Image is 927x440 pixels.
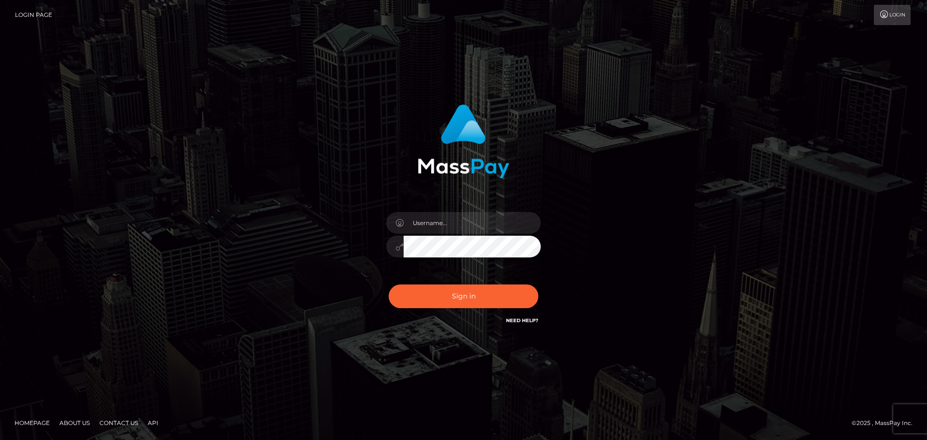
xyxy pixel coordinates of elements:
a: About Us [56,415,94,430]
a: Homepage [11,415,54,430]
a: Login [874,5,911,25]
a: API [144,415,162,430]
div: © 2025 , MassPay Inc. [852,418,920,428]
input: Username... [404,212,541,234]
button: Sign in [389,284,538,308]
a: Login Page [15,5,52,25]
a: Contact Us [96,415,142,430]
a: Need Help? [506,317,538,324]
img: MassPay Login [418,104,509,178]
